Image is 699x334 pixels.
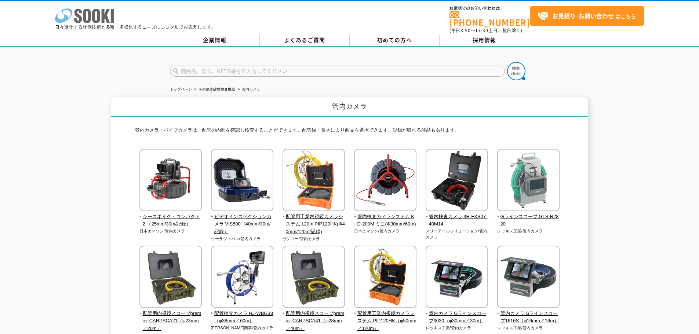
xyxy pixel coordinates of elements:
[139,310,202,333] span: 配管用内視鏡スコープpremier CARPSCA21（φ23mm／20m）
[354,228,417,234] p: 日本エマソン/管内カメラ
[135,126,564,138] p: 管内カメラ・パイプカメラは、配管の内部を確認し検査することができます。配管径・長さにより商品を選択できます。記録が取れる商品もあります。
[497,246,560,310] img: 管内カメラ Gラインスコープ1616S（φ16mm／16m）
[426,325,488,331] p: レッキス工業/管内カメラ
[283,149,345,213] img: 配管用工業内視鏡カメラシステム 120m PIP120HK(Φ40mm/120m/記録)
[139,303,202,333] a: 配管用内視鏡スコープpremier CARPSCA21（φ23mm／20m）
[170,87,192,91] a: トップページ
[426,246,488,310] img: 管内カメラ Gラインスコープ3030（φ30mm／30m）
[139,149,202,213] img: シースネイク・コンパクト2 （25mm/30m/記録）
[170,35,260,46] a: 企業情報
[283,310,345,333] span: 配管用内視鏡スコープpremier CARPSCA41（φ28mm／40m）
[426,213,488,228] span: 管内検査カメラ 3R-FXS07-40M14
[139,246,202,310] img: 配管用内視鏡スコープpremier CARPSCA21（φ23mm／20m）
[283,246,345,310] img: 配管用内視鏡スコープpremier CARPSCA41（φ28mm／40m）
[354,206,417,228] a: 管内検査カメラシステム KD-200M ミニ(Φ30mm/60m)
[507,62,525,80] img: btn_search.png
[497,206,560,228] a: Gラインスコープ GLS-R2820
[283,206,345,236] a: 配管用工業内視鏡カメラシステム 120m PIP120HK(Φ40mm/120m/記録)
[497,213,560,228] span: Gラインスコープ GLS-R2820
[211,303,274,325] a: 配管検査カメラ HJ-WBG38（φ38mm／60m）
[139,213,202,228] span: シースネイク・コンパクト2 （25mm/30m/記録）
[236,86,260,93] li: 管内カメラ
[170,66,505,77] input: 商品名、型式、NETIS番号を入力してください
[211,246,273,310] img: 配管検査カメラ HJ-WBG38（φ38mm／60m）
[475,27,488,34] span: 17:30
[211,310,274,325] span: 配管検査カメラ HJ-WBG38（φ38mm／60m）
[377,36,412,44] span: 初めての方へ
[283,213,345,236] span: 配管用工業内視鏡カメラシステム 120m PIP120HK(Φ40mm/120m/記録)
[426,206,488,228] a: 管内検査カメラ 3R-FXS07-40M14
[426,149,488,213] img: 管内検査カメラ 3R-FXS07-40M14
[211,149,273,213] img: ビデオインスペクションカメラ VIS500（40mm/30m/記録）
[211,236,274,242] p: ウーラジャパン/管内カメラ
[460,27,471,34] span: 8:50
[538,11,636,22] span: はこちら
[199,87,235,91] a: その他非破壊検査機器
[354,213,417,228] span: 管内検査カメラシステム KD-200M ミニ(Φ30mm/60m)
[354,149,416,213] img: 管内検査カメラシステム KD-200M ミニ(Φ30mm/60m)
[55,25,216,29] p: 日々進化する計測技術と多種・多様化するニーズにレンタルでお応えします。
[440,35,529,46] a: 採用情報
[260,35,350,46] a: よくあるご質問
[211,213,274,236] span: ビデオインスペクションカメラ VIS500（40mm/30m/記録）
[497,228,560,234] p: レッキス工業/管内カメラ
[497,325,560,331] p: レッキス工業/管内カメラ
[552,11,614,20] strong: お見積り･お問い合わせ
[354,246,416,310] img: 配管用工業内視鏡カメラシステム PIP120HK（φ50mm／120m）
[426,310,488,325] span: 管内カメラ Gラインスコープ3030（φ30mm／30m）
[139,206,202,228] a: シースネイク・コンパクト2 （25mm/30m/記録）
[426,303,488,325] a: 管内カメラ Gラインスコープ3030（φ30mm／30m）
[111,97,588,117] h1: 管内カメラ
[211,206,274,236] a: ビデオインスペクションカメラ VIS500（40mm/30m/記録）
[354,303,417,333] a: 配管用工業内視鏡カメラシステム PIP120HK（φ50mm／120m）
[497,303,560,325] a: 管内カメラ Gラインスコープ1616S（φ16mm／16m）
[449,11,530,26] a: [PHONE_NUMBER]
[497,310,560,325] span: 管内カメラ Gラインスコープ1616S（φ16mm／16m）
[283,236,345,242] p: サンコー/管内カメラ
[530,6,644,26] a: お見積り･お問い合わせはこちら
[449,27,522,34] span: (平日 ～ 土日、祝日除く)
[354,310,417,333] span: 配管用工業内視鏡カメラシステム PIP120HK（φ50mm／120m）
[497,149,560,213] img: Gラインスコープ GLS-R2820
[211,325,274,331] p: [PERSON_NAME]商事/管内カメラ
[283,303,345,333] a: 配管用内視鏡スコープpremier CARPSCA41（φ28mm／40m）
[350,35,440,46] a: 初めての方へ
[426,228,488,240] p: スリーアールソリューション/管内カメラ
[139,228,202,234] p: 日本エマソン/管内カメラ
[449,6,530,11] span: お電話でのお問い合わせは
